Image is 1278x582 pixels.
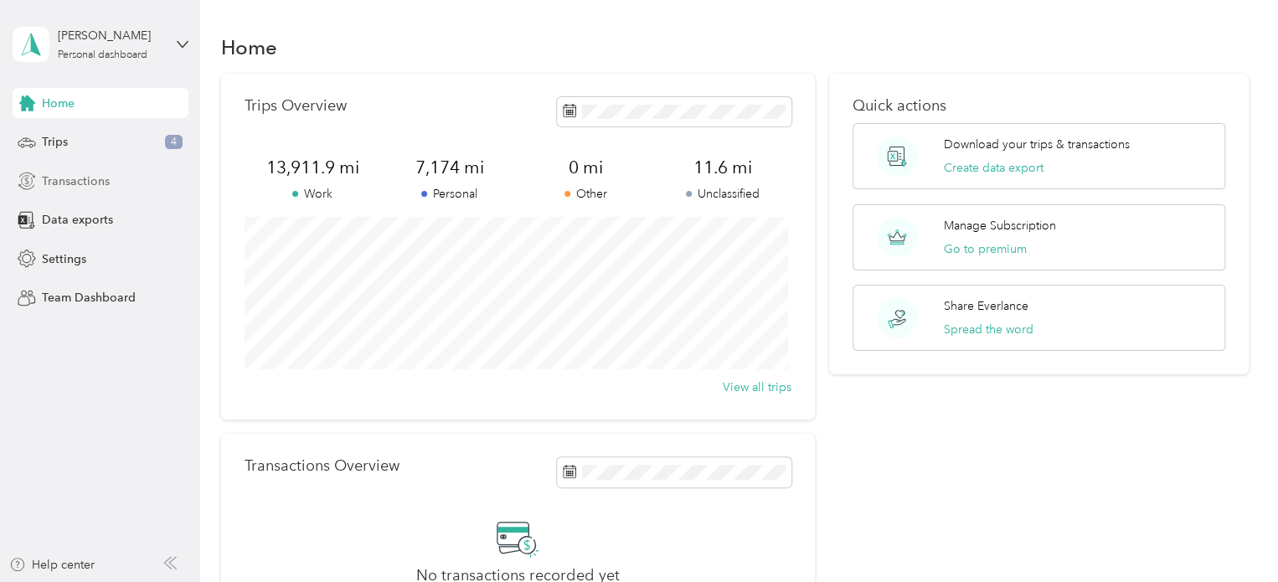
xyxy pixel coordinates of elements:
[944,321,1033,338] button: Spread the word
[654,156,791,179] span: 11.6 mi
[245,97,347,115] p: Trips Overview
[42,211,113,229] span: Data exports
[42,133,68,151] span: Trips
[1184,488,1278,582] iframe: Everlance-gr Chat Button Frame
[518,185,654,203] p: Other
[9,556,95,574] button: Help center
[221,39,277,56] h1: Home
[42,173,110,190] span: Transactions
[944,240,1027,258] button: Go to premium
[518,156,654,179] span: 0 mi
[654,185,791,203] p: Unclassified
[245,185,381,203] p: Work
[165,135,183,150] span: 4
[245,457,399,475] p: Transactions Overview
[944,159,1044,177] button: Create data export
[58,27,162,44] div: [PERSON_NAME]
[381,156,518,179] span: 7,174 mi
[723,379,791,396] button: View all trips
[944,136,1130,153] p: Download your trips & transactions
[42,95,75,112] span: Home
[42,289,136,306] span: Team Dashboard
[245,156,381,179] span: 13,911.9 mi
[58,50,147,60] div: Personal dashboard
[381,185,518,203] p: Personal
[42,250,86,268] span: Settings
[944,297,1028,315] p: Share Everlance
[944,217,1056,234] p: Manage Subscription
[853,97,1225,115] p: Quick actions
